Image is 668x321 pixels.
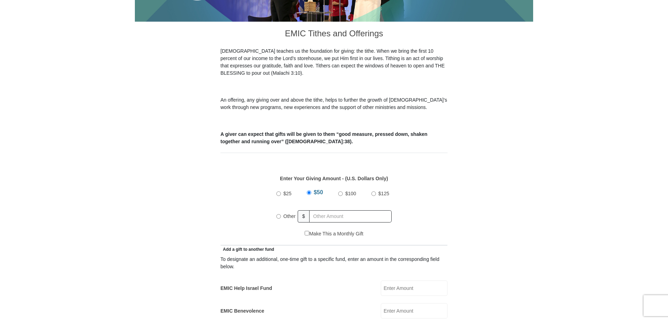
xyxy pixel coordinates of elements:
[220,247,274,252] span: Add a gift to another fund
[283,191,291,196] span: $25
[220,256,448,270] div: To designate an additional, one-time gift to a specific fund, enter an amount in the correspondin...
[220,96,448,111] p: An offering, any giving over and above the tithe, helps to further the growth of [DEMOGRAPHIC_DAT...
[314,189,323,195] span: $50
[345,191,356,196] span: $100
[381,280,448,296] input: Enter Amount
[298,210,310,222] span: $
[283,213,296,219] span: Other
[220,22,448,48] h3: EMIC Tithes and Offerings
[309,210,392,222] input: Other Amount
[220,48,448,77] p: [DEMOGRAPHIC_DATA] teaches us the foundation for giving: the tithe. When we bring the first 10 pe...
[220,307,264,315] label: EMIC Benevolence
[305,231,309,235] input: Make This a Monthly Gift
[305,230,363,238] label: Make This a Monthly Gift
[280,176,388,181] strong: Enter Your Giving Amount - (U.S. Dollars Only)
[381,303,448,319] input: Enter Amount
[220,285,272,292] label: EMIC Help Israel Fund
[378,191,389,196] span: $125
[220,131,427,144] b: A giver can expect that gifts will be given to them “good measure, pressed down, shaken together ...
